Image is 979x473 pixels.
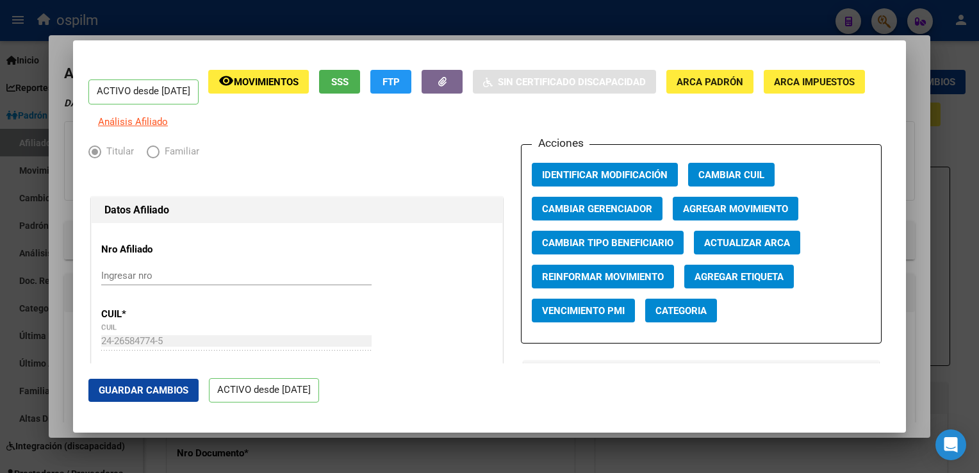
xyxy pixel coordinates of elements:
[370,70,411,94] button: FTP
[764,70,865,94] button: ARCA Impuestos
[498,76,646,88] span: Sin Certificado Discapacidad
[319,70,360,94] button: SSS
[774,76,855,88] span: ARCA Impuestos
[542,271,664,283] span: Reinformar Movimiento
[88,79,199,104] p: ACTIVO desde [DATE]
[101,242,218,257] p: Nro Afiliado
[542,169,668,181] span: Identificar Modificación
[698,169,764,181] span: Cambiar CUIL
[677,76,743,88] span: ARCA Padrón
[88,149,212,160] mat-radio-group: Elija una opción
[532,197,662,220] button: Cambiar Gerenciador
[645,299,717,322] button: Categoria
[684,265,794,288] button: Agregar Etiqueta
[101,362,493,377] div: Ult. Fecha Alta Formal: [DATE]
[88,379,199,402] button: Guardar Cambios
[383,76,400,88] span: FTP
[532,163,678,187] button: Identificar Modificación
[234,76,299,88] span: Movimientos
[209,378,319,403] p: ACTIVO desde [DATE]
[688,163,775,187] button: Cambiar CUIL
[532,265,674,288] button: Reinformar Movimiento
[542,305,625,317] span: Vencimiento PMI
[694,231,800,254] button: Actualizar ARCA
[101,307,218,322] p: CUIL
[218,73,234,88] mat-icon: remove_red_eye
[542,237,673,249] span: Cambiar Tipo Beneficiario
[666,70,753,94] button: ARCA Padrón
[101,144,134,159] span: Titular
[104,203,489,218] h1: Datos Afiliado
[542,203,652,215] span: Cambiar Gerenciador
[935,429,966,460] div: Open Intercom Messenger
[98,116,168,128] span: Análisis Afiliado
[99,385,188,396] span: Guardar Cambios
[532,135,589,151] h3: Acciones
[208,70,309,94] button: Movimientos
[331,76,349,88] span: SSS
[673,197,798,220] button: Agregar Movimiento
[473,70,656,94] button: Sin Certificado Discapacidad
[683,203,788,215] span: Agregar Movimiento
[655,305,707,317] span: Categoria
[160,144,199,159] span: Familiar
[532,231,684,254] button: Cambiar Tipo Beneficiario
[532,299,635,322] button: Vencimiento PMI
[695,271,784,283] span: Agregar Etiqueta
[704,237,790,249] span: Actualizar ARCA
